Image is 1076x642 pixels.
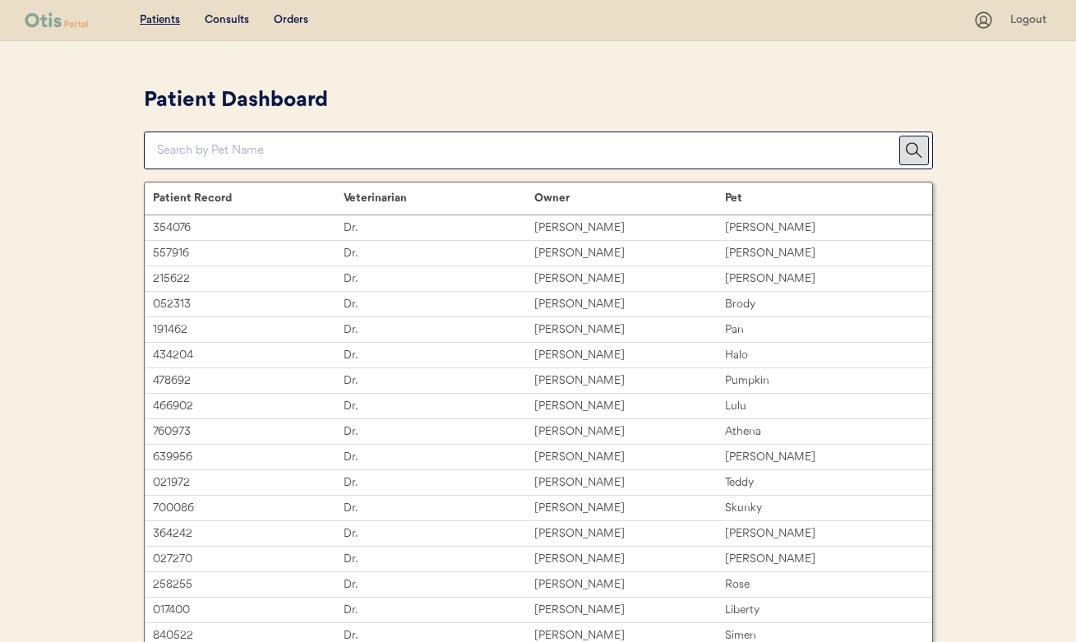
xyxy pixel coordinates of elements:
div: Brody [725,295,916,314]
div: [PERSON_NAME] [725,448,916,467]
div: [PERSON_NAME] [534,575,725,594]
div: Logout [1010,12,1051,29]
div: Dr. [344,423,534,441]
div: Teddy [725,473,916,492]
div: [PERSON_NAME] [534,372,725,390]
div: 478692 [153,372,344,390]
div: Dr. [344,397,534,416]
div: Consults [205,12,249,29]
div: 027270 [153,550,344,569]
div: Rose [725,575,916,594]
div: 700086 [153,499,344,518]
div: Pet [725,192,916,205]
div: 052313 [153,295,344,314]
div: [PERSON_NAME] [534,295,725,314]
div: Dr. [344,372,534,390]
div: [PERSON_NAME] [534,346,725,365]
div: 215622 [153,270,344,289]
div: Skunky [725,499,916,518]
div: Dr. [344,499,534,518]
div: Lulu [725,397,916,416]
div: Orders [274,12,308,29]
div: Liberty [725,601,916,620]
div: 364242 [153,524,344,543]
div: Patient Dashboard [144,85,933,117]
div: 557916 [153,244,344,263]
div: Halo [725,346,916,365]
div: Dr. [344,219,534,238]
div: [PERSON_NAME] [534,550,725,569]
img: Group%201%20%281%29.svg [906,142,922,159]
div: Owner [534,192,725,205]
div: [PERSON_NAME] [534,219,725,238]
div: Dr. [344,295,534,314]
div: 466902 [153,397,344,416]
div: Athena [725,423,916,441]
div: 354076 [153,219,344,238]
div: 639956 [153,448,344,467]
div: Dr. [344,550,534,569]
div: [PERSON_NAME] [725,550,916,569]
div: Patient Record [153,192,344,205]
div: [PERSON_NAME] [534,244,725,263]
div: [PERSON_NAME] [534,397,725,416]
div: 021972 [153,473,344,492]
div: [PERSON_NAME] [534,499,725,518]
div: Dr. [344,270,534,289]
u: Patients [140,14,180,25]
div: [PERSON_NAME] [725,244,916,263]
div: 434204 [153,346,344,365]
div: [PERSON_NAME] [725,219,916,238]
div: 760973 [153,423,344,441]
div: [PERSON_NAME] [534,321,725,339]
div: Pumpkin [725,372,916,390]
div: 191462 [153,321,344,339]
div: [PERSON_NAME] [534,601,725,620]
input: Search by Pet Name [157,132,899,169]
div: Dr. [344,448,534,467]
div: Dr. [344,244,534,263]
div: 017400 [153,601,344,620]
div: Pan [725,321,916,339]
div: [PERSON_NAME] [725,270,916,289]
div: Dr. [344,601,534,620]
div: [PERSON_NAME] [534,270,725,289]
div: Dr. [344,575,534,594]
div: Dr. [344,321,534,339]
div: Veterinarian [344,192,534,205]
div: Dr. [344,346,534,365]
div: [PERSON_NAME] [534,473,725,492]
div: [PERSON_NAME] [725,524,916,543]
div: Dr. [344,524,534,543]
div: [PERSON_NAME] [534,524,725,543]
div: [PERSON_NAME] [534,423,725,441]
div: [PERSON_NAME] [534,448,725,467]
div: Dr. [344,473,534,492]
div: 258255 [153,575,344,594]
